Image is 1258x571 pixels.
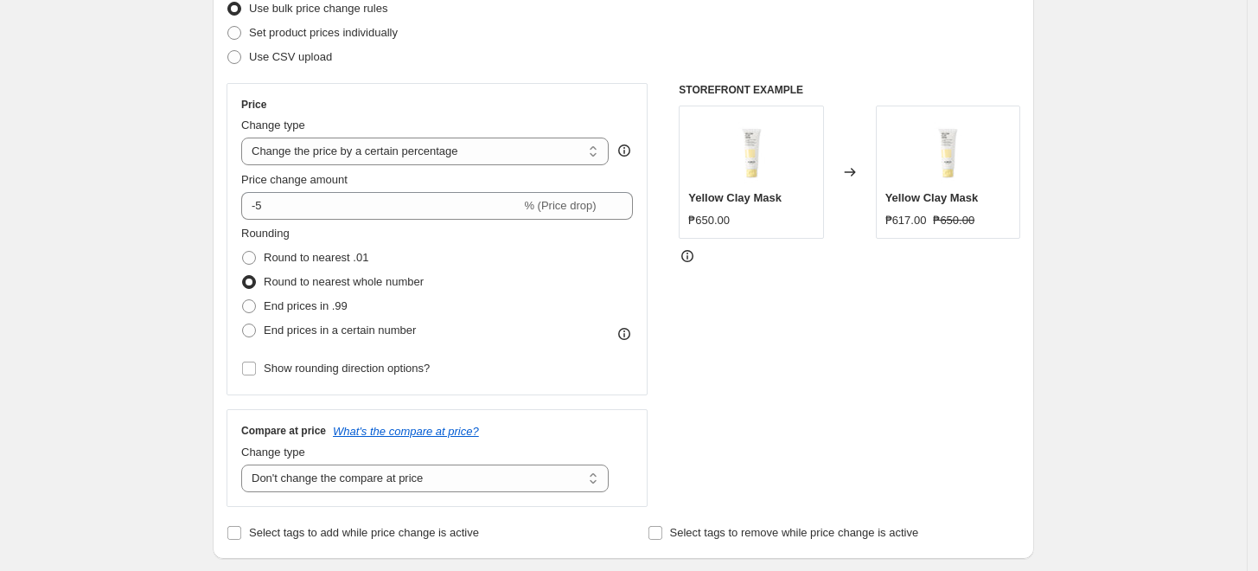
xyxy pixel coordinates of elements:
[885,191,979,204] span: Yellow Clay Mask
[264,324,416,337] span: End prices in a certain number
[688,212,730,229] div: ₱650.00
[264,362,430,375] span: Show rounding direction options?
[913,115,982,184] img: KS180301057001Aprincipale_900Wx900H_80x.jpg
[688,191,782,204] span: Yellow Clay Mask
[524,199,596,212] span: % (Price drop)
[717,115,786,184] img: KS180301057001Aprincipale_900Wx900H_80x.jpg
[241,192,520,220] input: -15
[241,98,266,112] h3: Price
[241,424,326,438] h3: Compare at price
[249,2,387,15] span: Use bulk price change rules
[241,227,290,240] span: Rounding
[241,446,305,459] span: Change type
[264,251,368,264] span: Round to nearest .01
[933,212,974,229] strike: ₱650.00
[885,212,927,229] div: ₱617.00
[249,26,398,39] span: Set product prices individually
[679,83,1020,97] h6: STOREFRONT EXAMPLE
[264,275,424,288] span: Round to nearest whole number
[241,119,305,132] span: Change type
[249,526,479,539] span: Select tags to add while price change is active
[333,425,479,438] button: What's the compare at price?
[241,173,348,186] span: Price change amount
[616,142,633,159] div: help
[249,50,332,63] span: Use CSV upload
[670,526,919,539] span: Select tags to remove while price change is active
[264,299,348,312] span: End prices in .99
